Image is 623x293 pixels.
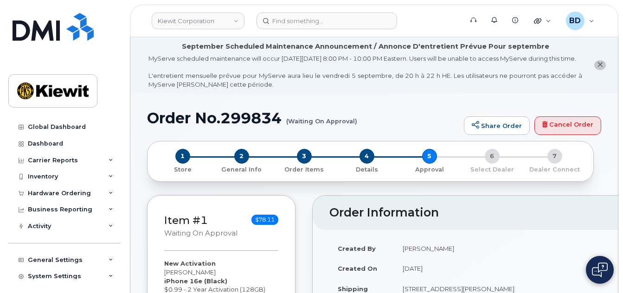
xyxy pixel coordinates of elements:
[339,166,394,174] p: Details
[338,265,377,272] strong: Created On
[210,164,273,173] a: 2 General Info
[360,149,374,164] span: 4
[234,149,249,164] span: 2
[464,116,530,135] a: Share Order
[175,149,190,164] span: 1
[297,149,312,164] span: 3
[148,54,582,89] div: MyServe scheduled maintenance will occur [DATE][DATE] 8:00 PM - 10:00 PM Eastern. Users will be u...
[534,116,601,135] a: Cancel Order
[594,60,606,70] button: close notification
[251,215,278,225] span: $78.11
[276,166,332,174] p: Order Items
[159,166,206,174] p: Store
[214,166,269,174] p: General Info
[164,229,238,237] small: Waiting On Approval
[164,277,227,285] strong: iPhone 16e (Black)
[335,164,398,173] a: 4 Details
[273,164,335,173] a: 3 Order Items
[164,214,208,227] a: Item #1
[329,206,622,219] h2: Order Information
[147,110,459,126] h1: Order No.299834
[155,164,210,173] a: 1 Store
[338,245,376,252] strong: Created By
[592,262,608,277] img: Open chat
[286,110,357,124] small: (Waiting On Approval)
[182,42,549,51] div: September Scheduled Maintenance Announcement / Annonce D'entretient Prévue Pour septembre
[164,260,216,267] strong: New Activation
